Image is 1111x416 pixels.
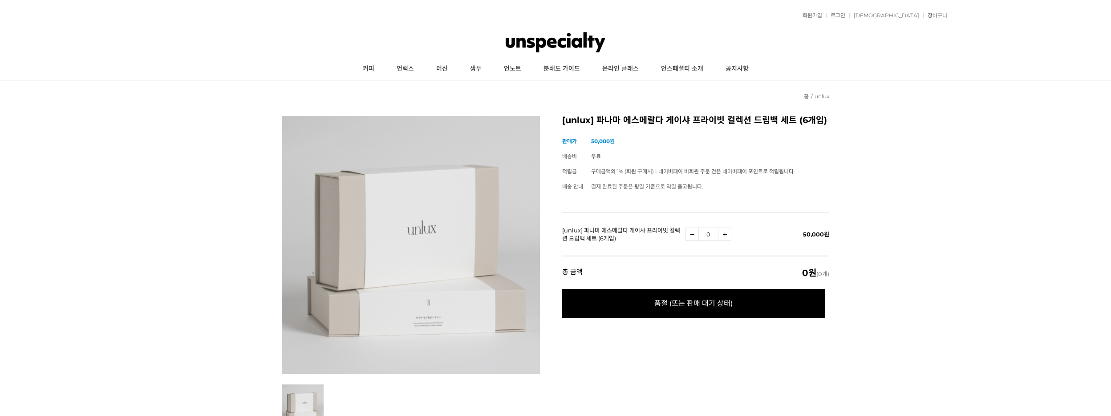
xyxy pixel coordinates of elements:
[804,93,809,100] a: 홈
[506,29,606,56] img: 언스페셜티 몰
[815,93,829,100] a: unlux
[803,231,829,238] span: 50,000원
[849,13,919,18] a: [DEMOGRAPHIC_DATA]
[650,58,714,80] a: 언스페셜티 소개
[798,13,822,18] a: 회원가입
[459,58,493,80] a: 생두
[591,138,615,144] strong: 50,000원
[923,13,947,18] a: 장바구니
[562,183,583,190] span: 배송 안내
[591,58,650,80] a: 온라인 클래스
[562,116,829,125] h2: [unlux] 파나마 에스메랄다 게이샤 프라이빗 컬렉션 드립백 세트 (6개입)
[493,58,532,80] a: 언노트
[802,268,816,278] em: 0원
[685,228,699,241] a: 수량감소
[714,58,760,80] a: 공지사항
[425,58,459,80] a: 머신
[802,268,829,277] span: (0개)
[826,13,845,18] a: 로그인
[718,228,731,241] a: 수량증가
[352,58,385,80] a: 커피
[562,168,577,175] span: 적립금
[385,58,425,80] a: 언럭스
[532,58,591,80] a: 분쇄도 가이드
[591,153,601,160] span: 무료
[562,289,825,318] span: 품절 (또는 판매 대기 상태)
[591,183,703,190] span: 결제 완료된 주문은 평일 기준으로 익일 출고됩니다.
[562,212,685,256] td: [unlux] 파나마 에스메랄다 게이샤 프라이빗 컬렉션 드립백 세트 (6개입)
[282,116,540,374] img: [unlux] 파나마 에스메랄다 게이샤 프라이빗 컬렉션 드립백 세트 (6개입)
[562,138,577,144] span: 판매가
[591,168,795,175] span: 구매금액의 1% (회원 구매시) | 네이버페이 비회원 주문 건은 네이버페이 포인트로 적립됩니다.
[562,153,577,160] span: 배송비
[562,268,583,277] strong: 총 금액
